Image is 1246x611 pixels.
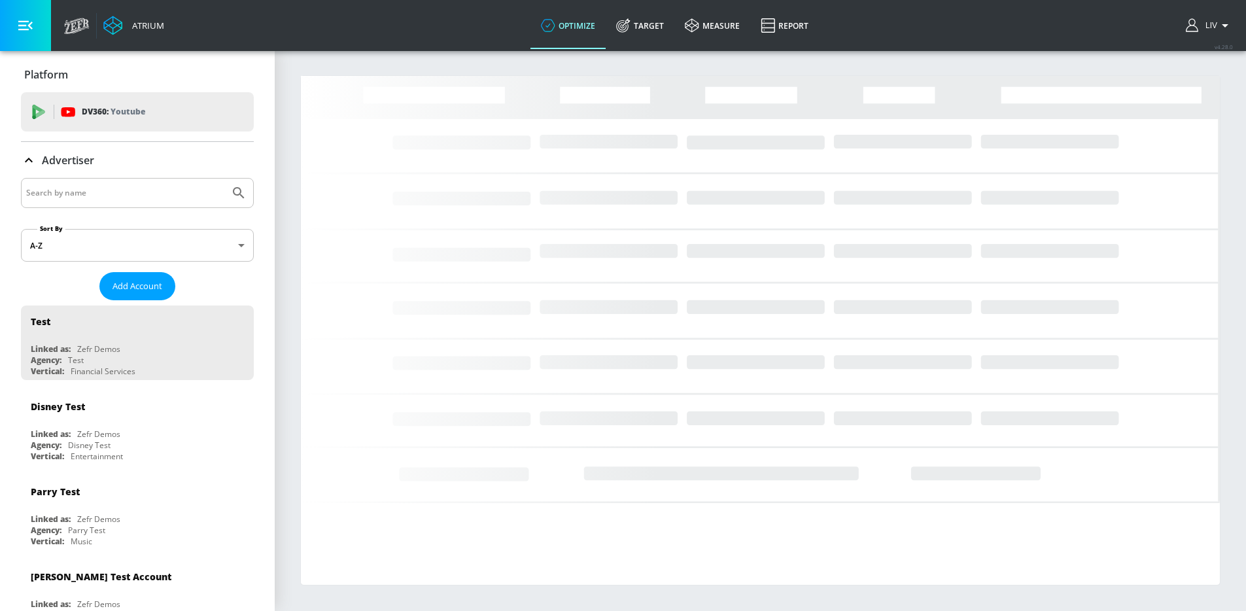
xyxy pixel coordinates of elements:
p: Platform [24,67,68,82]
div: Vertical: [31,451,64,462]
div: Agency: [31,525,61,536]
div: Parry Test [68,525,105,536]
a: measure [674,2,750,49]
input: Search by name [26,184,224,201]
div: Parry Test [31,485,80,498]
div: TestLinked as:Zefr DemosAgency:TestVertical:Financial Services [21,305,254,380]
div: Zefr Demos [77,599,120,610]
div: Linked as: [31,428,71,440]
div: [PERSON_NAME] Test Account [31,570,171,583]
a: Report [750,2,819,49]
p: DV360: [82,105,145,119]
div: Parry TestLinked as:Zefr DemosAgency:Parry TestVertical:Music [21,476,254,550]
a: optimize [530,2,606,49]
div: DV360: Youtube [21,92,254,131]
div: Linked as: [31,599,71,610]
span: v 4.28.0 [1215,43,1233,50]
div: Disney Test [31,400,85,413]
div: Vertical: [31,536,64,547]
span: Add Account [112,279,162,294]
div: Agency: [31,355,61,366]
div: Disney TestLinked as:Zefr DemosAgency:Disney TestVertical:Entertainment [21,391,254,465]
a: Target [606,2,674,49]
div: Music [71,536,92,547]
div: Financial Services [71,366,135,377]
label: Sort By [37,224,65,233]
div: Linked as: [31,343,71,355]
div: Test [68,355,84,366]
p: Youtube [111,105,145,118]
p: Advertiser [42,153,94,167]
div: A-Z [21,229,254,262]
div: Zefr Demos [77,343,120,355]
div: Entertainment [71,451,123,462]
a: Atrium [103,16,164,35]
button: Add Account [99,272,175,300]
div: Atrium [127,20,164,31]
div: Zefr Demos [77,514,120,525]
button: Liv [1186,18,1233,33]
div: Vertical: [31,366,64,377]
div: Platform [21,56,254,93]
div: Test [31,315,50,328]
div: Zefr Demos [77,428,120,440]
div: Disney Test [68,440,111,451]
div: Linked as: [31,514,71,525]
span: login as: liv.ho@zefr.com [1200,21,1217,30]
div: Agency: [31,440,61,451]
div: Advertiser [21,142,254,179]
